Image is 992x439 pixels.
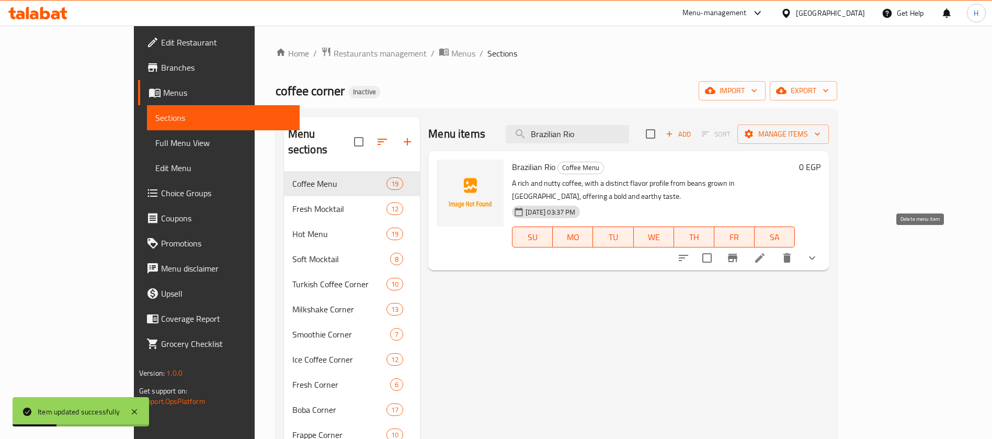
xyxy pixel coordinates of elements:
span: 19 [387,229,403,239]
span: export [778,84,829,97]
span: 13 [387,305,403,314]
a: Menu disclaimer [138,256,300,281]
span: Coffee Menu [292,177,386,190]
span: FR [719,230,750,245]
div: Coffee Menu [557,162,604,174]
span: MO [557,230,589,245]
span: Grocery Checklist [161,337,291,350]
h2: Menu items [428,126,485,142]
span: Sort sections [370,129,395,154]
h2: Menu sections [288,126,355,157]
button: import [699,81,766,100]
span: 8 [391,254,403,264]
span: Milkshake Corner [292,303,386,316]
div: items [386,278,403,290]
a: Coverage Report [138,306,300,331]
a: Edit Restaurant [138,30,300,55]
button: WE [634,227,674,247]
span: 6 [391,380,403,390]
span: Soft Mocktail [292,253,390,265]
span: Fresh Mocktail [292,202,386,215]
input: search [506,125,629,143]
span: Menu disclaimer [161,262,291,275]
div: Menu-management [682,7,747,19]
span: Coverage Report [161,312,291,325]
span: import [707,84,757,97]
a: Coupons [138,206,300,231]
span: 12 [387,204,403,214]
span: Coupons [161,212,291,224]
li: / [313,47,317,60]
div: items [390,328,403,341]
div: items [386,228,403,240]
span: Sections [155,111,291,124]
span: WE [638,230,670,245]
button: SU [512,227,553,247]
span: [DATE] 03:37 PM [521,207,579,217]
a: Branches [138,55,300,80]
span: Edit Restaurant [161,36,291,49]
span: Manage items [746,128,820,141]
span: Add item [662,126,695,142]
div: Boba Corner [292,403,386,416]
span: Full Menu View [155,137,291,149]
span: Edit Menu [155,162,291,174]
span: TH [678,230,710,245]
a: Upsell [138,281,300,306]
div: items [386,353,403,366]
div: items [390,253,403,265]
a: Grocery Checklist [138,331,300,356]
div: Item updated successfully [38,406,120,418]
a: Sections [147,105,300,130]
span: SU [517,230,549,245]
button: SA [755,227,795,247]
span: Select to update [696,247,718,269]
span: Brazilian Rio [512,159,555,175]
a: Choice Groups [138,181,300,206]
h6: 0 EGP [799,160,820,174]
span: Choice Groups [161,187,291,199]
span: Version: [139,366,165,380]
button: Add section [395,129,420,154]
a: Full Menu View [147,130,300,155]
li: / [431,47,435,60]
span: Promotions [161,237,291,250]
span: Sections [487,47,517,60]
span: 7 [391,330,403,340]
div: Fresh Mocktail12 [284,196,420,221]
button: delete [774,245,800,271]
span: 10 [387,279,403,289]
button: TU [593,227,633,247]
span: Menus [163,86,291,99]
a: Menus [439,47,475,60]
a: Edit menu item [754,252,766,264]
span: TU [597,230,629,245]
a: Edit Menu [147,155,300,181]
a: Menus [138,80,300,105]
span: Ice Coffee Corner [292,353,386,366]
nav: breadcrumb [276,47,837,60]
span: 17 [387,405,403,415]
button: sort-choices [671,245,696,271]
button: Add [662,126,695,142]
button: MO [553,227,593,247]
div: Coffee Menu19 [284,171,420,196]
svg: Show Choices [806,252,818,264]
div: items [386,202,403,215]
button: Branch-specific-item [720,245,745,271]
span: Smoothie Corner [292,328,390,341]
span: Fresh Corner [292,378,390,391]
span: 1.0.0 [166,366,183,380]
button: show more [800,245,825,271]
span: Turkish Coffee Corner [292,278,386,290]
p: A rich and nutty coffee, with a distinct flavor profile from beans grown in [GEOGRAPHIC_DATA], of... [512,177,795,203]
span: H [974,7,978,19]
